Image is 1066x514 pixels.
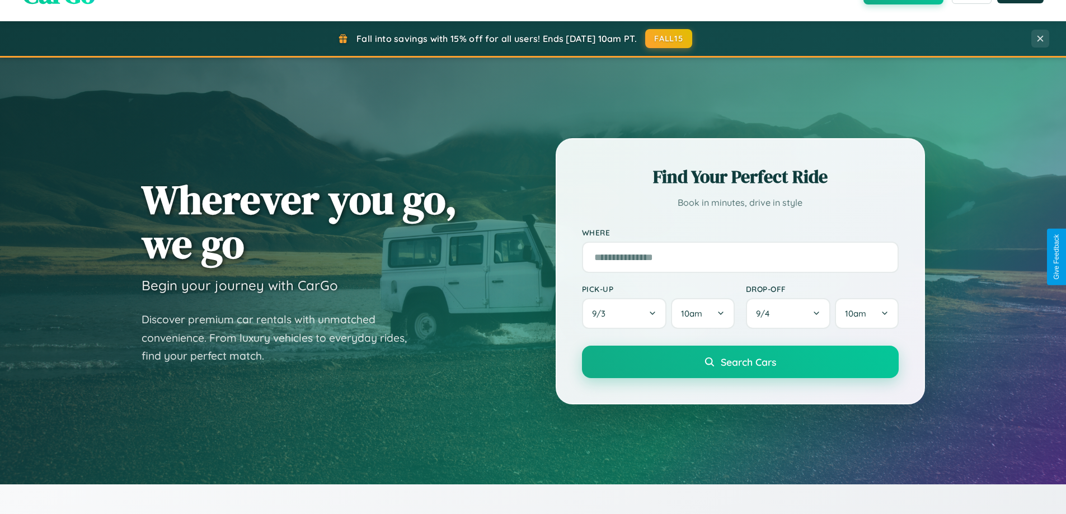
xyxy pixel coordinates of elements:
label: Where [582,228,899,237]
button: Search Cars [582,346,899,378]
span: Search Cars [721,356,776,368]
button: 10am [835,298,898,329]
div: Give Feedback [1053,234,1060,280]
h1: Wherever you go, we go [142,177,457,266]
h2: Find Your Perfect Ride [582,164,899,189]
span: 10am [681,308,702,319]
h3: Begin your journey with CarGo [142,277,338,294]
span: Fall into savings with 15% off for all users! Ends [DATE] 10am PT. [356,33,637,44]
p: Book in minutes, drive in style [582,195,899,211]
span: 10am [845,308,866,319]
button: 9/4 [746,298,831,329]
span: 9 / 3 [592,308,611,319]
button: 9/3 [582,298,667,329]
label: Pick-up [582,284,735,294]
p: Discover premium car rentals with unmatched convenience. From luxury vehicles to everyday rides, ... [142,310,421,365]
button: FALL15 [645,29,692,48]
button: 10am [671,298,734,329]
label: Drop-off [746,284,899,294]
span: 9 / 4 [756,308,775,319]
